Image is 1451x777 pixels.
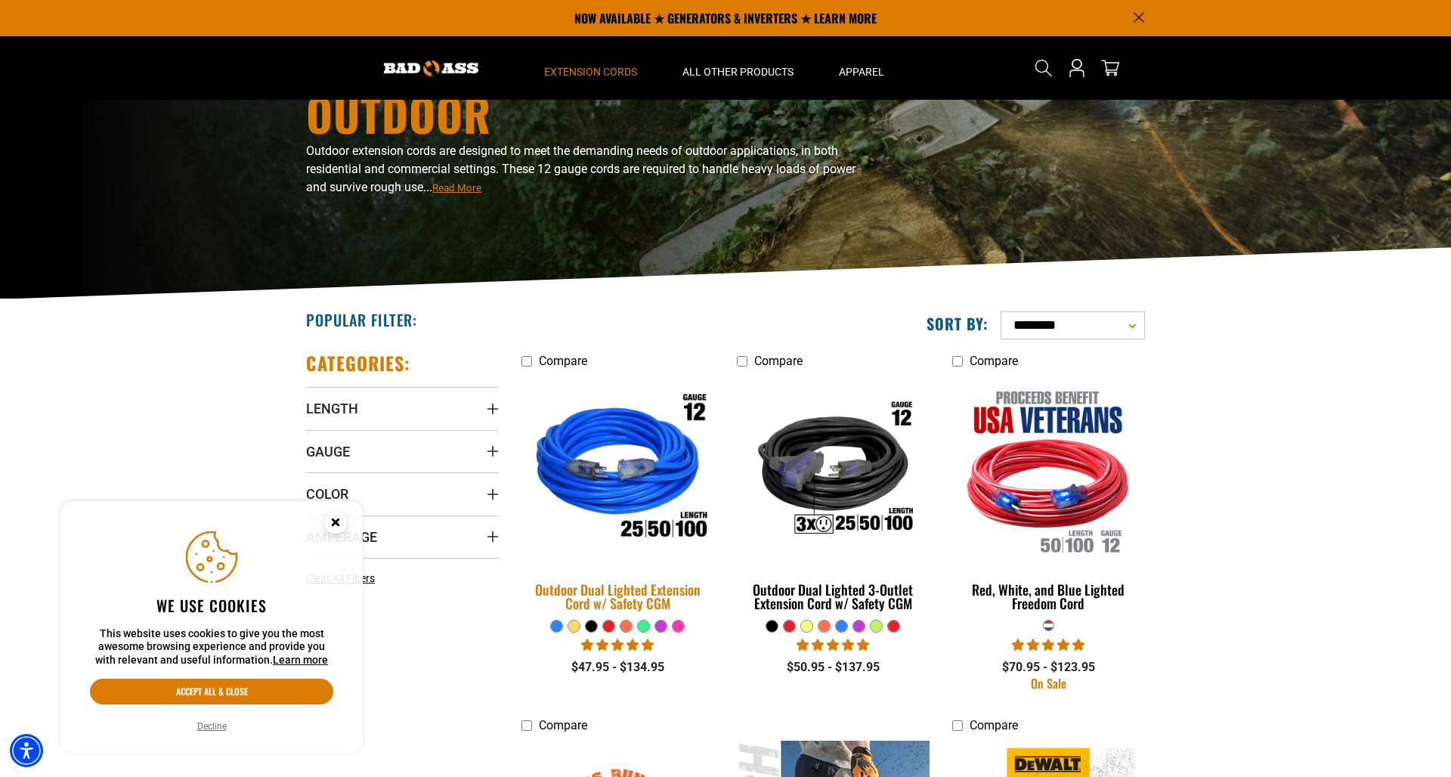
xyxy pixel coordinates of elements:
span: Color [306,485,348,503]
h2: We use cookies [90,596,333,615]
span: Compare [970,354,1018,368]
summary: Apparel [816,36,907,100]
span: 4.81 stars [581,638,654,652]
summary: All Other Products [660,36,816,100]
button: Accept all & close [90,679,333,704]
div: $50.95 - $137.95 [737,658,930,676]
span: Extension Cords [544,65,637,79]
div: Outdoor Dual Lighted 3-Outlet Extension Cord w/ Safety CGM [737,583,930,610]
span: Length [306,400,358,417]
span: Gauge [306,443,350,460]
div: $70.95 - $123.95 [952,658,1145,676]
span: 5.00 stars [1012,638,1084,652]
summary: Search [1032,56,1056,80]
img: Red, White, and Blue Lighted Freedom Cord [953,383,1143,557]
summary: Extension Cords [521,36,660,100]
span: Outdoor extension cords are designed to meet the demanding needs of outdoor applications, in both... [306,144,855,194]
aside: Cookie Consent [60,501,363,754]
h2: Popular Filter: [306,310,417,330]
summary: Length [306,387,499,429]
summary: Color [306,472,499,515]
h2: Categories: [306,351,410,375]
span: 4.80 stars [797,638,869,652]
summary: Gauge [306,430,499,472]
a: Outdoor Dual Lighted Extension Cord w/ Safety CGM Outdoor Dual Lighted Extension Cord w/ Safety CGM [521,376,714,619]
a: Red, White, and Blue Lighted Freedom Cord Red, White, and Blue Lighted Freedom Cord [952,376,1145,619]
img: Bad Ass Extension Cords [384,60,478,76]
div: Accessibility Menu [10,734,43,767]
button: Close this option [308,501,363,548]
p: This website uses cookies to give you the most awesome browsing experience and provide you with r... [90,627,333,667]
a: Outdoor Dual Lighted 3-Outlet Extension Cord w/ Safety CGM Outdoor Dual Lighted 3-Outlet Extensio... [737,376,930,619]
img: Outdoor Dual Lighted Extension Cord w/ Safety CGM [512,373,724,567]
div: On Sale [952,677,1145,689]
span: Compare [539,718,587,732]
div: $47.95 - $134.95 [521,658,714,676]
img: Outdoor Dual Lighted 3-Outlet Extension Cord w/ Safety CGM [738,383,928,557]
a: cart [1098,59,1122,77]
a: This website uses cookies to give you the most awesome browsing experience and provide you with r... [273,654,328,666]
summary: Amperage [306,515,499,558]
span: Apparel [839,65,884,79]
div: Red, White, and Blue Lighted Freedom Cord [952,583,1145,610]
span: All Other Products [682,65,794,79]
span: Compare [970,718,1018,732]
h1: Outdoor [306,91,858,136]
span: Compare [539,354,587,368]
a: Open this option [1065,36,1089,100]
div: Outdoor Dual Lighted Extension Cord w/ Safety CGM [521,583,714,610]
button: Decline [193,719,231,734]
span: Read More [432,182,481,193]
span: Compare [754,354,803,368]
label: Sort by: [927,314,988,333]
